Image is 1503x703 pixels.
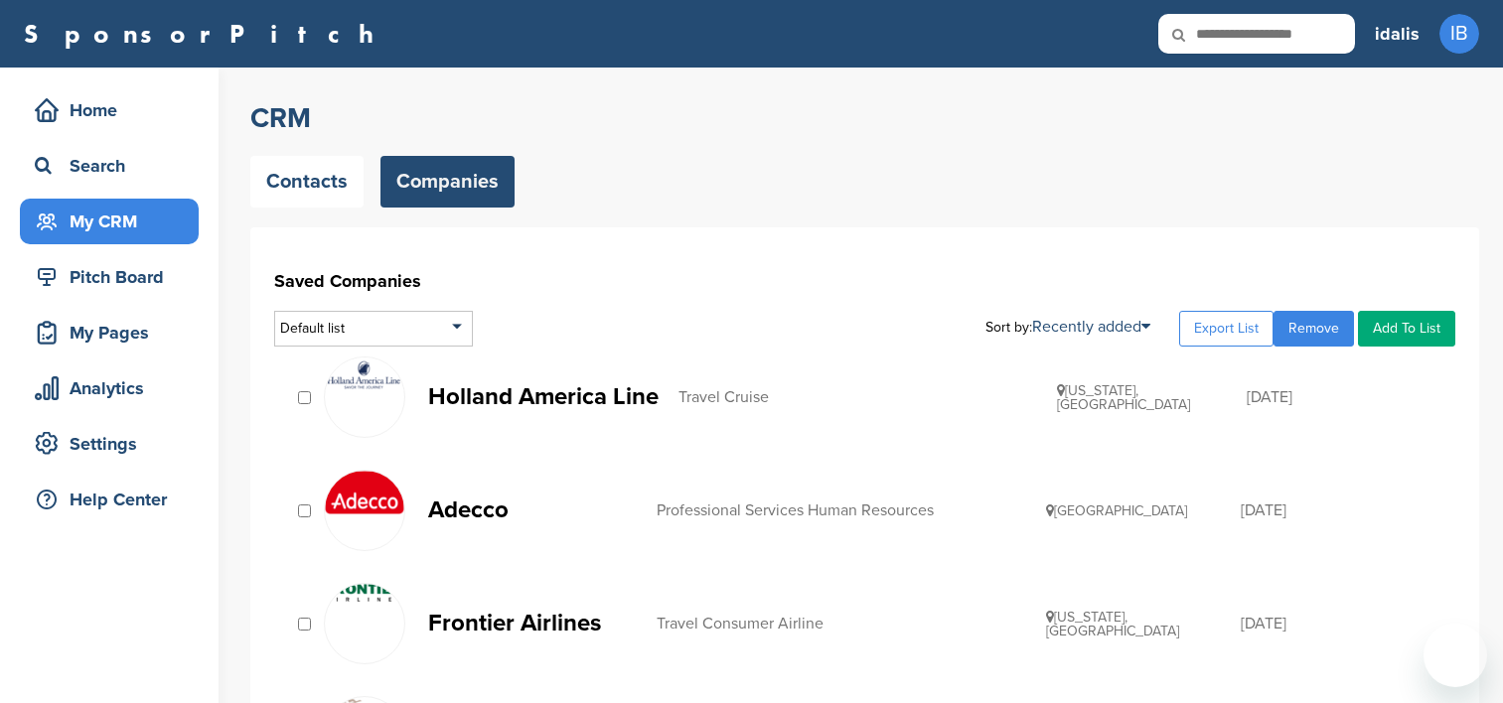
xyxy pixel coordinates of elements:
a: SponsorPitch [24,21,386,47]
div: Settings [30,426,199,462]
div: Analytics [30,370,199,406]
div: [DATE] [1247,389,1436,405]
h1: Saved Companies [274,263,1455,299]
a: idalis [1375,12,1420,56]
a: Recently added [1032,317,1150,337]
a: Pitch Board [20,254,199,300]
div: Default list [274,311,473,347]
div: Home [30,92,199,128]
a: Settings [20,421,199,467]
div: [DATE] [1241,616,1435,632]
div: Travel Consumer Airline [657,616,1046,632]
a: Contacts [250,156,364,208]
div: [GEOGRAPHIC_DATA] [1046,503,1241,518]
a: Home [20,87,199,133]
a: My Pages [20,310,199,355]
div: [US_STATE], [GEOGRAPHIC_DATA] [1046,610,1241,638]
h2: CRM [250,100,1479,136]
img: Data [325,584,404,602]
div: My Pages [30,315,199,351]
div: Travel Cruise [678,389,1057,405]
div: Pitch Board [30,259,199,295]
a: Search [20,143,199,189]
div: Search [30,148,199,184]
img: Data [325,471,404,514]
a: Companies [380,156,515,208]
iframe: Button to launch messaging window [1424,624,1487,687]
div: My CRM [30,204,199,239]
div: [US_STATE], [GEOGRAPHIC_DATA] [1057,383,1247,412]
div: Help Center [30,482,199,517]
a: Data Adecco Professional Services Human Resources [GEOGRAPHIC_DATA] [DATE] [324,470,1435,551]
p: Holland America Line [428,384,659,409]
a: Export List [1179,311,1274,347]
a: Analytics [20,365,199,411]
p: Frontier Airlines [428,611,637,635]
a: Screen shot 2017 01 05 at 1.38.17 pm Holland America Line Travel Cruise [US_STATE], [GEOGRAPHIC_D... [324,356,1435,438]
p: Adecco [428,497,637,522]
span: IB [1439,14,1479,54]
a: Data Frontier Airlines Travel Consumer Airline [US_STATE], [GEOGRAPHIC_DATA] [DATE] [324,583,1435,664]
img: Screen shot 2017 01 05 at 1.38.17 pm [325,357,404,391]
a: Remove [1274,311,1354,347]
div: [DATE] [1241,502,1435,518]
div: Sort by: [985,319,1150,335]
a: My CRM [20,199,199,244]
h3: idalis [1375,20,1420,48]
div: Professional Services Human Resources [657,502,1046,518]
a: Add To List [1358,311,1455,347]
a: Help Center [20,477,199,522]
